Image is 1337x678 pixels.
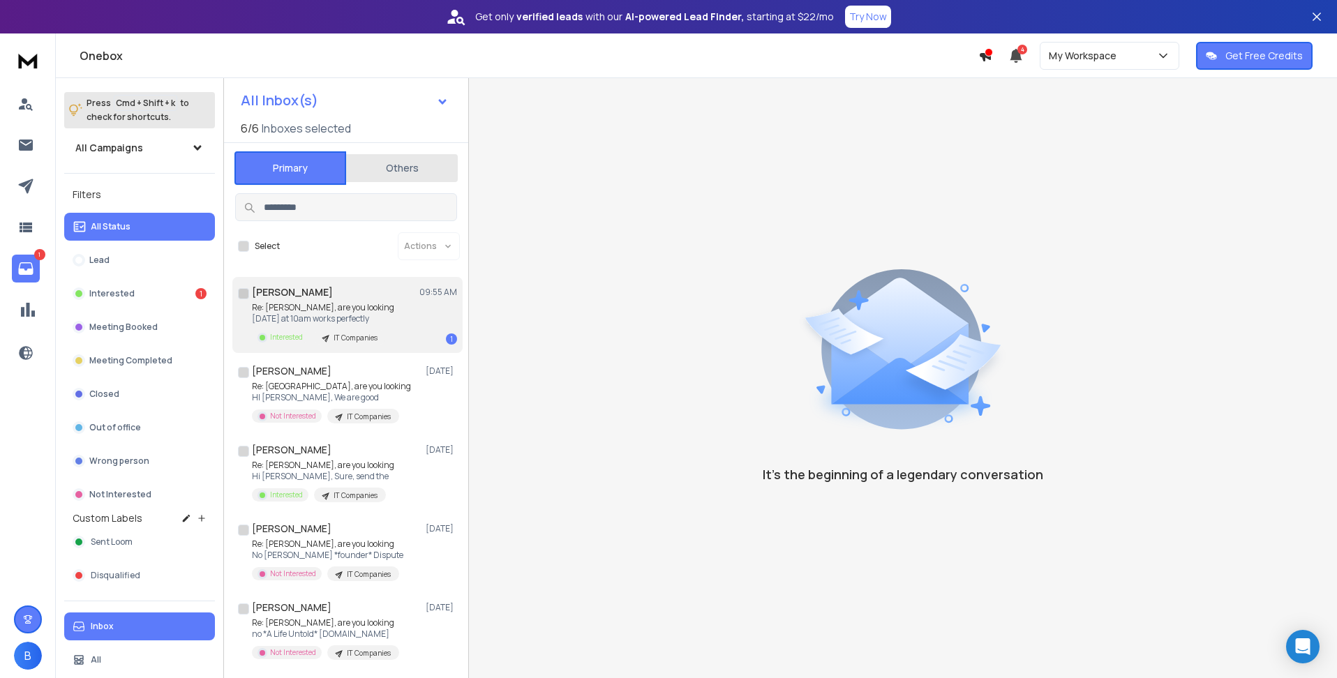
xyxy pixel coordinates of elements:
[252,617,399,628] p: Re: [PERSON_NAME], are you looking
[270,490,303,500] p: Interested
[64,213,215,241] button: All Status
[64,481,215,508] button: Not Interested
[64,347,215,375] button: Meeting Completed
[89,389,119,400] p: Closed
[255,241,280,252] label: Select
[1017,45,1027,54] span: 4
[230,86,460,114] button: All Inbox(s)
[64,528,215,556] button: Sent Loom
[64,380,215,408] button: Closed
[347,648,391,658] p: IT Companies
[252,364,331,378] h1: [PERSON_NAME]
[270,568,316,579] p: Not Interested
[195,288,207,299] div: 1
[262,120,351,137] h3: Inboxes selected
[1225,49,1303,63] p: Get Free Credits
[426,366,457,377] p: [DATE]
[849,10,887,24] p: Try Now
[234,151,346,185] button: Primary
[91,654,101,665] p: All
[14,642,42,670] button: B
[252,392,411,403] p: HI [PERSON_NAME], We are good
[87,96,189,124] p: Press to check for shortcuts.
[252,550,403,561] p: No [PERSON_NAME] *founder* Dispute
[763,465,1043,484] p: It’s the beginning of a legendary conversation
[334,490,378,501] p: IT Companies
[89,422,141,433] p: Out of office
[91,621,114,632] p: Inbox
[1049,49,1122,63] p: My Workspace
[14,47,42,73] img: logo
[252,443,331,457] h1: [PERSON_NAME]
[252,460,394,471] p: Re: [PERSON_NAME], are you looking
[64,562,215,589] button: Disqualified
[64,447,215,475] button: Wrong person
[252,628,399,640] p: no *A Life Untold* [DOMAIN_NAME]
[252,381,411,392] p: Re: [GEOGRAPHIC_DATA], are you looking
[346,153,458,183] button: Others
[1196,42,1313,70] button: Get Free Credits
[419,287,457,298] p: 09:55 AM
[89,288,135,299] p: Interested
[34,249,45,260] p: 1
[12,255,40,282] a: 1
[334,333,378,343] p: IT Companies
[80,47,978,64] h1: Onebox
[89,322,158,333] p: Meeting Booked
[252,302,394,313] p: Re: [PERSON_NAME], are you looking
[91,221,130,232] p: All Status
[64,313,215,341] button: Meeting Booked
[347,569,391,580] p: IT Companies
[114,95,177,111] span: Cmd + Shift + k
[1286,630,1320,663] div: Open Intercom Messenger
[64,646,215,674] button: All
[89,255,110,266] p: Lead
[89,455,149,467] p: Wrong person
[625,10,744,24] strong: AI-powered Lead Finder,
[426,523,457,534] p: [DATE]
[270,411,316,421] p: Not Interested
[347,412,391,422] p: IT Companies
[252,601,331,615] h1: [PERSON_NAME]
[91,536,133,548] span: Sent Loom
[446,333,457,345] div: 1
[516,10,583,24] strong: verified leads
[426,444,457,455] p: [DATE]
[475,10,834,24] p: Get only with our starting at $22/mo
[64,134,215,162] button: All Campaigns
[91,570,140,581] span: Disqualified
[252,313,394,324] p: [DATE] at 10am works perfectly
[89,489,151,500] p: Not Interested
[252,471,394,482] p: Hi [PERSON_NAME], Sure, send the
[241,93,318,107] h1: All Inbox(s)
[270,332,303,342] p: Interested
[64,246,215,274] button: Lead
[64,612,215,640] button: Inbox
[89,355,172,366] p: Meeting Completed
[64,185,215,204] h3: Filters
[270,647,316,658] p: Not Interested
[75,141,143,155] h1: All Campaigns
[845,6,891,28] button: Try Now
[252,538,403,550] p: Re: [PERSON_NAME], are you looking
[64,414,215,442] button: Out of office
[73,511,142,525] h3: Custom Labels
[252,522,331,536] h1: [PERSON_NAME]
[252,285,333,299] h1: [PERSON_NAME]
[64,280,215,308] button: Interested1
[426,602,457,613] p: [DATE]
[241,120,259,137] span: 6 / 6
